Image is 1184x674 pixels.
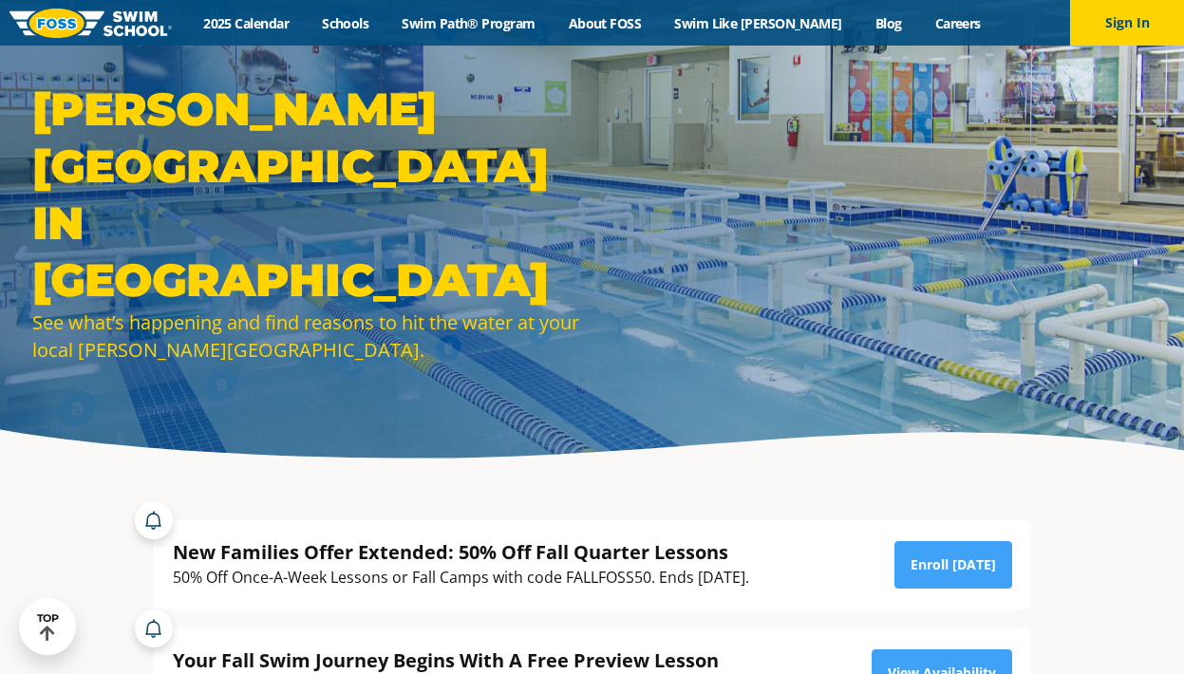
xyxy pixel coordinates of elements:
a: About FOSS [552,14,658,32]
a: 2025 Calendar [187,14,306,32]
div: New Families Offer Extended: 50% Off Fall Quarter Lessons [173,539,749,565]
div: See what’s happening and find reasons to hit the water at your local [PERSON_NAME][GEOGRAPHIC_DATA]. [32,309,583,364]
a: Enroll [DATE] [894,541,1012,589]
a: Schools [306,14,385,32]
a: Blog [858,14,918,32]
img: FOSS Swim School Logo [9,9,172,38]
h1: [PERSON_NAME][GEOGRAPHIC_DATA] in [GEOGRAPHIC_DATA] [32,81,583,309]
a: Swim Path® Program [385,14,552,32]
div: Your Fall Swim Journey Begins With A Free Preview Lesson [173,647,810,673]
div: TOP [37,612,59,642]
a: Swim Like [PERSON_NAME] [658,14,859,32]
div: 50% Off Once-A-Week Lessons or Fall Camps with code FALLFOSS50. Ends [DATE]. [173,565,749,590]
a: Careers [918,14,997,32]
